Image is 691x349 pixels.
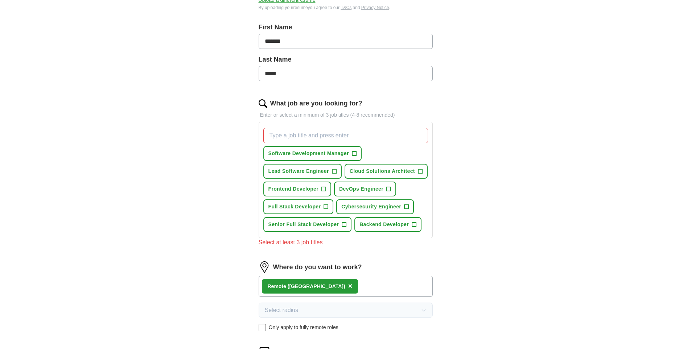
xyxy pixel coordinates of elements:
span: Senior Full Stack Developer [268,221,339,228]
button: Cloud Solutions Architect [345,164,428,179]
button: Software Development Manager [263,146,362,161]
span: Software Development Manager [268,150,349,157]
button: Backend Developer [354,217,421,232]
span: Cybersecurity Engineer [341,203,401,211]
span: Frontend Developer [268,185,319,193]
span: DevOps Engineer [339,185,383,193]
button: Select radius [259,303,433,318]
button: × [348,281,353,292]
span: Only apply to fully remote roles [269,324,338,331]
button: Cybersecurity Engineer [336,199,414,214]
div: Remote ([GEOGRAPHIC_DATA]) [268,283,345,290]
label: What job are you looking for? [270,99,362,108]
button: DevOps Engineer [334,182,396,196]
span: × [348,282,353,290]
img: search.png [259,99,267,108]
button: Lead Software Engineer [263,164,342,179]
a: T&Cs [341,5,351,10]
a: Privacy Notice [361,5,389,10]
button: Frontend Developer [263,182,332,196]
label: Last Name [259,55,433,65]
input: Type a job title and press enter [263,128,428,143]
label: Where do you want to work? [273,262,362,272]
span: Backend Developer [359,221,409,228]
button: Senior Full Stack Developer [263,217,352,232]
label: First Name [259,22,433,32]
button: Full Stack Developer [263,199,334,214]
span: Cloud Solutions Architect [350,167,415,175]
div: Select at least 3 job titles [259,238,433,247]
input: Only apply to fully remote roles [259,324,266,331]
span: Lead Software Engineer [268,167,329,175]
img: location.png [259,261,270,273]
div: By uploading your resume you agree to our and . [259,4,433,11]
span: Select radius [265,306,299,315]
span: Full Stack Developer [268,203,321,211]
p: Enter or select a minimum of 3 job titles (4-8 recommended) [259,111,433,119]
